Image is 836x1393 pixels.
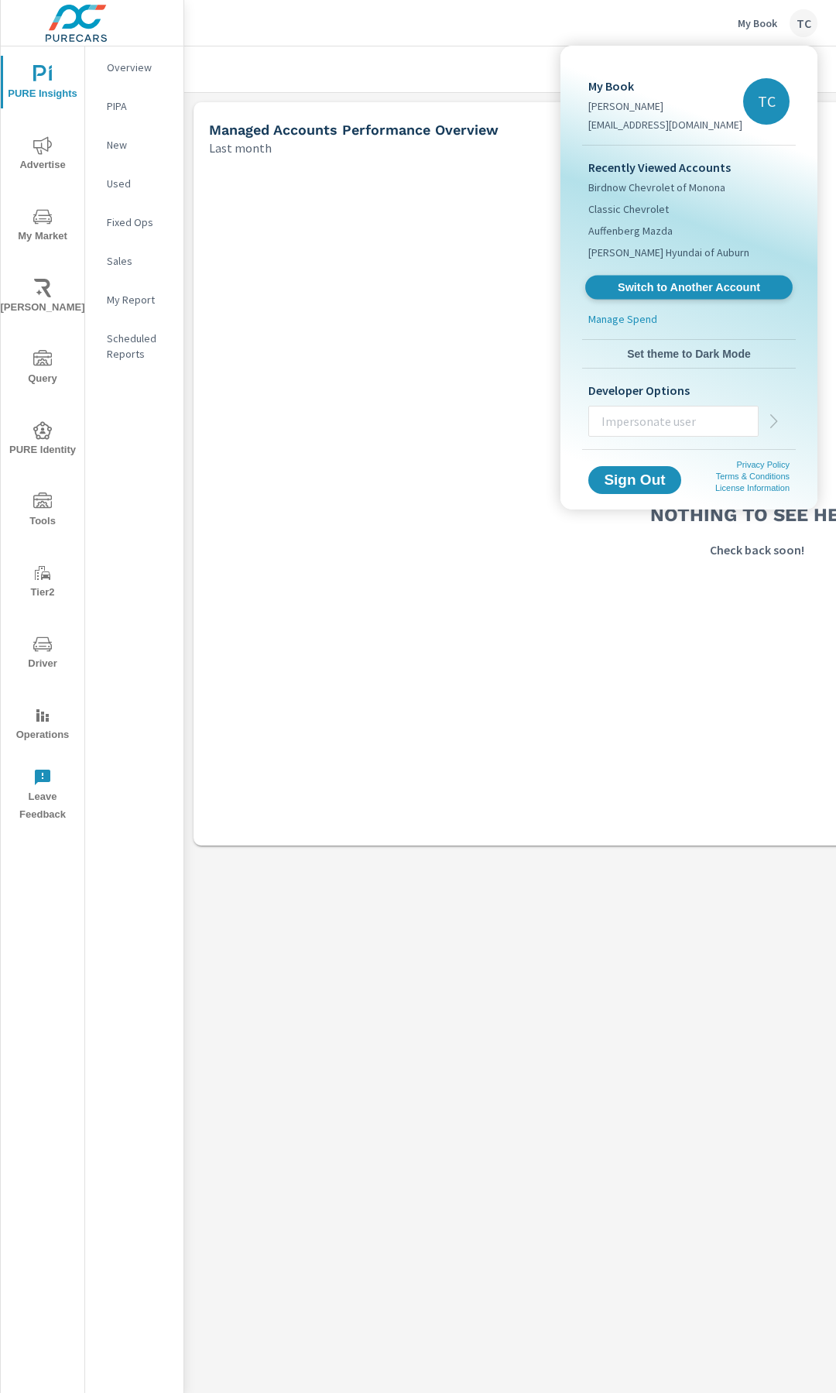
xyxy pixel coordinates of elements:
p: Developer Options [588,381,790,400]
p: Manage Spend [588,311,657,327]
a: License Information [715,483,790,492]
div: TC [743,78,790,125]
span: [PERSON_NAME] Hyundai of Auburn [588,245,749,260]
a: Manage Spend [582,311,796,333]
a: Switch to Another Account [585,276,793,300]
button: Set theme to Dark Mode [582,340,796,368]
span: Auffenberg Mazda [588,223,673,238]
a: Terms & Conditions [716,472,790,481]
span: Birdnow Chevrolet of Monona [588,180,725,195]
input: Impersonate user [589,401,758,441]
span: Classic Chevrolet [588,201,669,217]
p: Recently Viewed Accounts [588,158,790,177]
p: [EMAIL_ADDRESS][DOMAIN_NAME] [588,117,742,132]
span: Sign Out [601,473,669,487]
span: Switch to Another Account [594,280,783,295]
p: My Book [588,77,742,95]
button: Sign Out [588,466,681,494]
a: Privacy Policy [737,460,790,469]
p: [PERSON_NAME] [588,98,742,114]
span: Set theme to Dark Mode [588,347,790,361]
